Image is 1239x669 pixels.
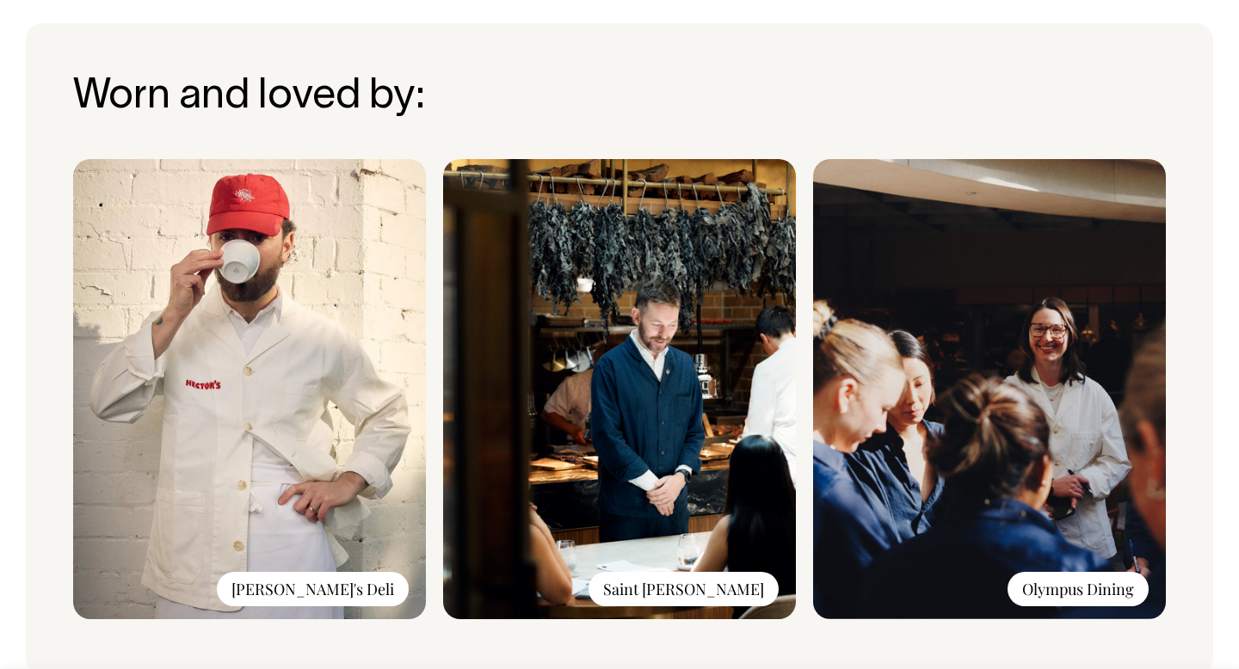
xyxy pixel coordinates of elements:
div: [PERSON_NAME]'s Deli [217,572,409,606]
img: Olympus_-_Worn__Loved_By.png [813,159,1166,619]
img: Hectors-Deli-2.jpg [73,159,426,619]
img: Saint_Peter_-_Worn_Loved_By.png [443,159,796,619]
div: Saint [PERSON_NAME] [589,572,779,606]
div: Olympus Dining [1008,572,1149,606]
h3: Worn and loved by: [73,75,1166,120]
